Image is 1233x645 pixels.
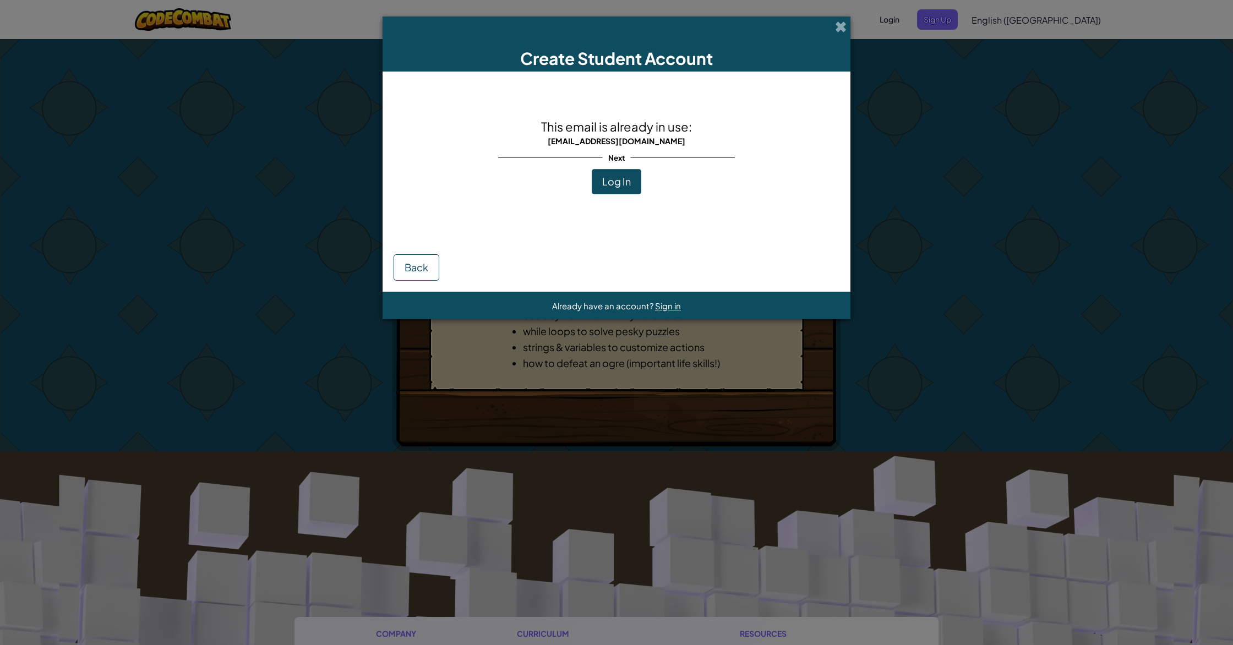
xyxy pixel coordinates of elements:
[602,175,631,188] span: Log In
[592,169,641,194] button: Log In
[520,48,713,69] span: Create Student Account
[603,150,631,166] span: Next
[548,136,685,146] span: [EMAIL_ADDRESS][DOMAIN_NAME]
[394,254,439,281] button: Back
[655,300,681,311] a: Sign in
[552,300,655,311] span: Already have an account?
[405,261,428,274] span: Back
[541,119,692,134] span: This email is already in use:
